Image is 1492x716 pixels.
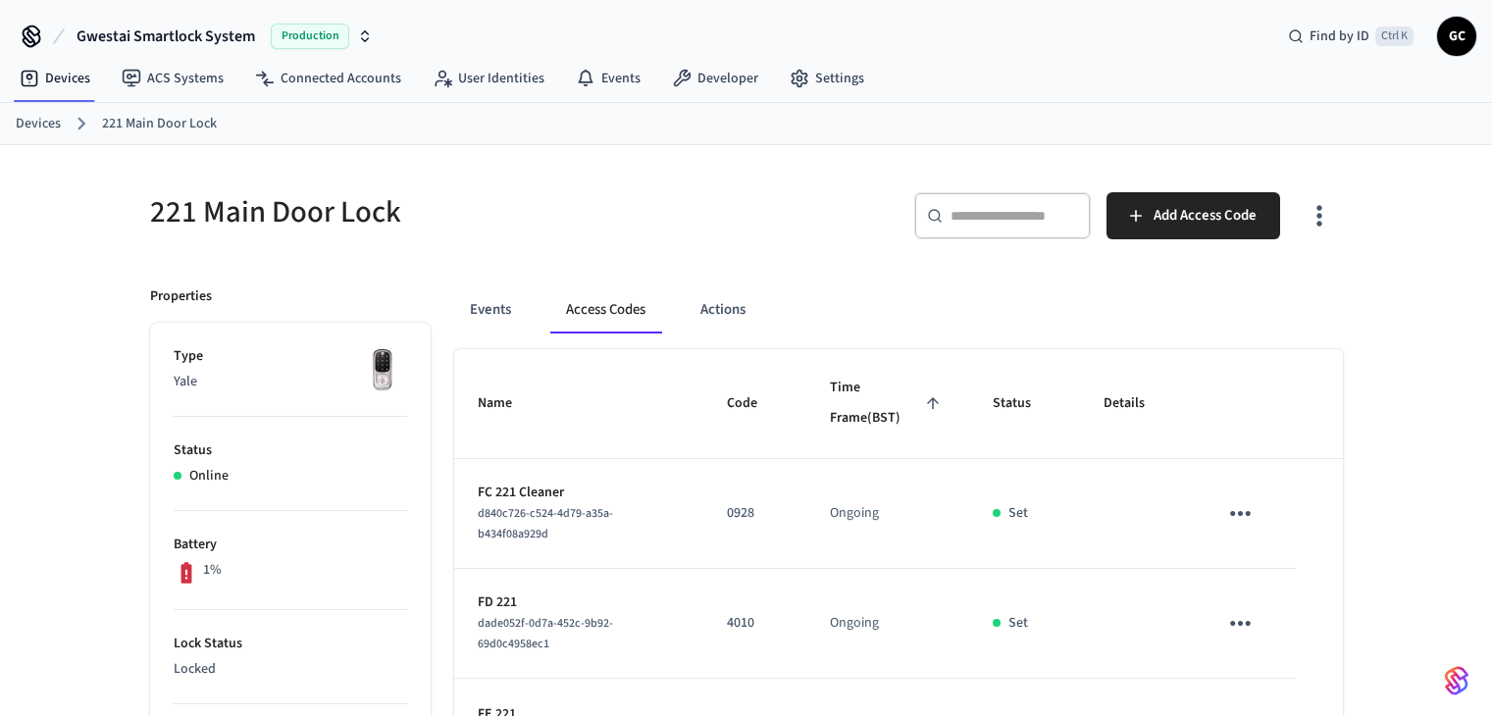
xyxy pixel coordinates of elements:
[174,535,407,555] p: Battery
[1154,203,1257,229] span: Add Access Code
[656,61,774,96] a: Developer
[478,592,680,613] p: FD 221
[1310,26,1369,46] span: Find by ID
[77,25,255,48] span: Gwestai Smartlock System
[478,388,538,419] span: Name
[174,634,407,654] p: Lock Status
[1439,19,1474,54] span: GC
[150,286,212,307] p: Properties
[806,459,969,569] td: Ongoing
[150,192,735,232] h5: 221 Main Door Lock
[239,61,417,96] a: Connected Accounts
[358,346,407,395] img: Yale Assure Touchscreen Wifi Smart Lock, Satin Nickel, Front
[685,286,761,333] button: Actions
[478,615,613,652] span: dade052f-0d7a-452c-9b92-69d0c4958ec1
[774,61,880,96] a: Settings
[189,466,229,486] p: Online
[1272,19,1429,54] div: Find by IDCtrl K
[993,388,1056,419] span: Status
[174,440,407,461] p: Status
[806,569,969,679] td: Ongoing
[727,388,783,419] span: Code
[174,346,407,367] p: Type
[203,560,222,581] p: 1%
[550,286,661,333] button: Access Codes
[1445,665,1468,696] img: SeamLogoGradient.69752ec5.svg
[727,503,783,524] p: 0928
[560,61,656,96] a: Events
[1008,613,1028,634] p: Set
[1375,26,1414,46] span: Ctrl K
[478,483,680,503] p: FC 221 Cleaner
[454,286,527,333] button: Events
[830,373,946,435] span: Time Frame(BST)
[106,61,239,96] a: ACS Systems
[271,24,349,49] span: Production
[1106,192,1280,239] button: Add Access Code
[454,286,1343,333] div: ant example
[1104,388,1170,419] span: Details
[478,505,613,542] span: d840c726-c524-4d79-a35a-b434f08a929d
[16,114,61,134] a: Devices
[4,61,106,96] a: Devices
[1008,503,1028,524] p: Set
[1437,17,1476,56] button: GC
[417,61,560,96] a: User Identities
[174,659,407,680] p: Locked
[174,372,407,392] p: Yale
[727,613,783,634] p: 4010
[102,114,217,134] a: 221 Main Door Lock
